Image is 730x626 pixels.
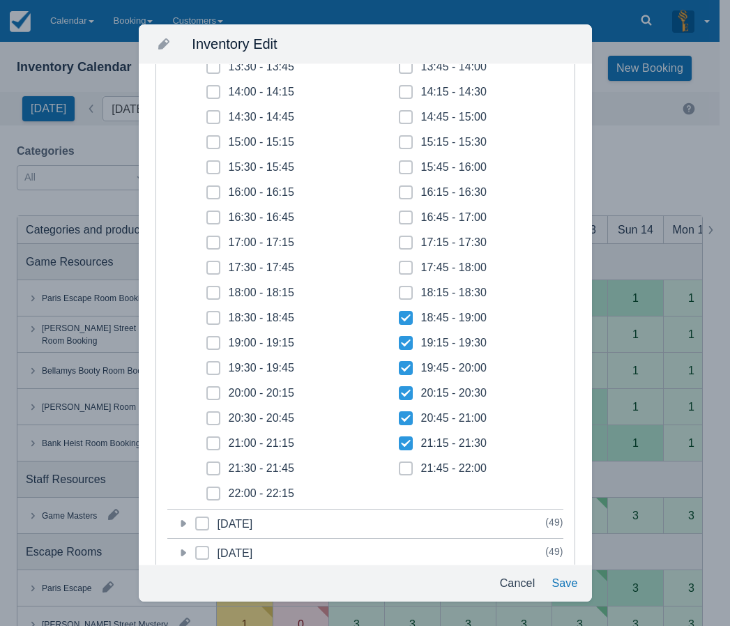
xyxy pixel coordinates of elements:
[421,336,487,350] div: 19:15 - 19:30
[545,514,563,530] div: ( 49 )
[229,85,294,99] div: 14:00 - 14:15
[421,85,487,99] div: 14:15 - 14:30
[229,336,294,350] div: 19:00 - 19:15
[195,539,253,567] h5: [DATE]
[421,386,487,400] div: 20:15 - 20:30
[229,185,294,199] div: 16:00 - 16:15
[229,110,294,124] div: 14:30 - 14:45
[229,311,294,325] div: 18:30 - 18:45
[229,60,294,74] div: 13:30 - 13:45
[421,135,487,149] div: 15:15 - 15:30
[229,386,294,400] div: 20:00 - 20:15
[229,436,294,450] div: 21:00 - 21:15
[546,571,583,596] button: Save
[421,311,487,325] div: 18:45 - 19:00
[229,236,294,250] div: 17:00 - 17:15
[229,211,294,224] div: 16:30 - 16:45
[421,411,487,425] div: 20:45 - 21:00
[421,236,487,250] div: 17:15 - 17:30
[229,135,294,149] div: 15:00 - 15:15
[545,543,563,560] div: ( 49 )
[181,36,586,52] div: Inventory Edit
[195,510,253,538] h5: [DATE]
[421,286,487,300] div: 18:15 - 18:30
[421,261,487,275] div: 17:45 - 18:00
[229,261,294,275] div: 17:30 - 17:45
[229,160,294,174] div: 15:30 - 15:45
[421,160,487,174] div: 15:45 - 16:00
[229,361,294,375] div: 19:30 - 19:45
[421,211,487,224] div: 16:45 - 17:00
[421,110,487,124] div: 14:45 - 15:00
[421,60,487,74] div: 13:45 - 14:00
[494,571,541,596] button: Cancel
[229,461,294,475] div: 21:30 - 21:45
[229,487,294,501] div: 22:00 - 22:15
[421,461,487,475] div: 21:45 - 22:00
[421,361,487,375] div: 19:45 - 20:00
[229,286,294,300] div: 18:00 - 18:15
[421,436,487,450] div: 21:15 - 21:30
[421,185,487,199] div: 16:15 - 16:30
[229,411,294,425] div: 20:30 - 20:45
